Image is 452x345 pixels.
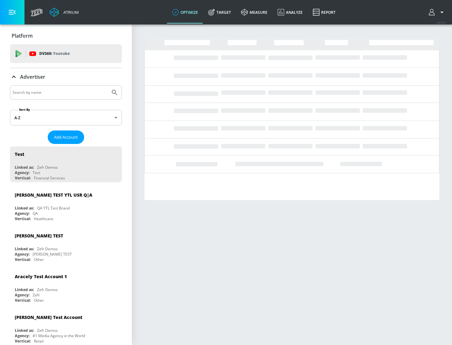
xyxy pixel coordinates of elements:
div: [PERSON_NAME] TEST YTL USR Q|ALinked as:QA YTL Test BrandAgency:QAVertical:Healthcare [10,187,122,223]
div: Zefr Demos [37,246,58,252]
div: [PERSON_NAME] TEST [15,233,63,239]
div: Aracely Test Account 1Linked as:Zefr DemosAgency:ZefrVertical:Other [10,269,122,305]
div: QA [33,211,38,216]
div: Linked as: [15,246,34,252]
div: Retail [34,338,44,344]
a: measure [236,1,272,24]
div: Test [15,151,24,157]
a: Report [308,1,341,24]
div: Vertical: [15,216,31,221]
span: Add Account [54,134,78,141]
div: Healthcare [34,216,53,221]
div: DV360: Youtube [10,44,122,63]
div: Vertical: [15,175,31,181]
div: [PERSON_NAME] TEST [33,252,72,257]
p: Platform [12,32,33,39]
div: TestLinked as:Zefr DemosAgency:TestVertical:Financial Services [10,146,122,182]
div: Atrium [61,9,79,15]
a: Target [203,1,236,24]
div: [PERSON_NAME] Test Account [15,314,82,320]
div: Zefr Demos [37,165,58,170]
div: [PERSON_NAME] TEST YTL USR Q|A [15,192,92,198]
div: Other [34,257,44,262]
span: v 4.25.4 [437,21,446,24]
a: Atrium [50,8,79,17]
div: Zefr [33,292,40,298]
input: Search by name [13,88,108,97]
div: Linked as: [15,165,34,170]
div: [PERSON_NAME] TESTLinked as:Zefr DemosAgency:[PERSON_NAME] TESTVertical:Other [10,228,122,264]
div: Other [34,298,44,303]
div: Zefr Demos [37,287,58,292]
a: optimize [167,1,203,24]
div: Vertical: [15,257,31,262]
div: Zefr Demos [37,328,58,333]
div: Test [33,170,40,175]
div: #1 Media Agency in the World [33,333,85,338]
label: Sort By [18,108,31,112]
div: Vertical: [15,298,31,303]
div: Linked as: [15,205,34,211]
div: Platform [10,27,122,45]
div: Linked as: [15,287,34,292]
div: Linked as: [15,328,34,333]
div: Agency: [15,333,30,338]
div: QA YTL Test Brand [37,205,70,211]
button: Add Account [48,130,84,144]
div: A-Z [10,110,122,125]
div: Advertiser [10,68,122,86]
a: Analyze [272,1,308,24]
div: Vertical: [15,338,31,344]
div: Aracely Test Account 1 [15,273,67,279]
p: Youtube [53,50,70,57]
p: DV360: [39,50,70,57]
div: Agency: [15,252,30,257]
div: Agency: [15,211,30,216]
p: Advertiser [20,73,45,80]
div: Agency: [15,292,30,298]
div: Agency: [15,170,30,175]
div: Financial Services [34,175,65,181]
